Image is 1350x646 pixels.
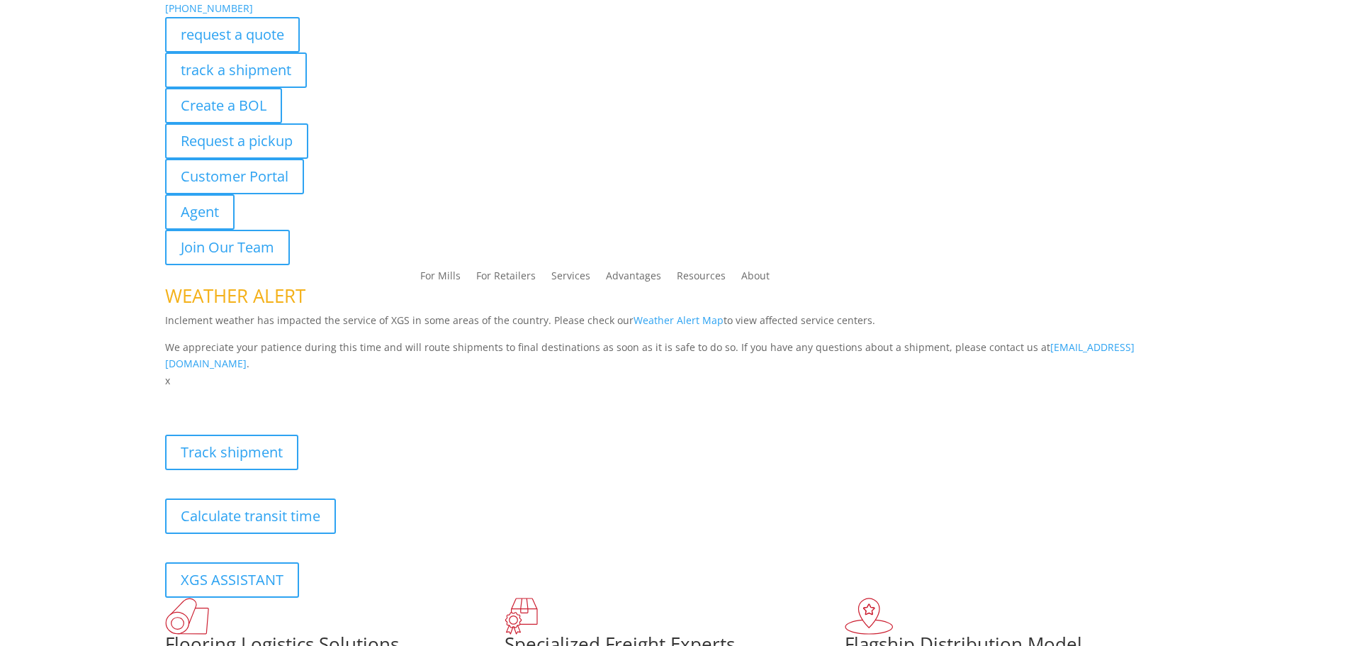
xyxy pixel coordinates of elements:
p: x [165,372,1186,389]
a: Services [551,271,590,286]
a: Resources [677,271,726,286]
a: Weather Alert Map [634,313,724,327]
a: Calculate transit time [165,499,336,534]
a: Advantages [606,271,661,286]
img: xgs-icon-focused-on-flooring-red [505,598,538,635]
a: XGS ASSISTANT [165,562,299,598]
a: For Retailers [476,271,536,286]
a: [PHONE_NUMBER] [165,1,253,15]
a: Join Our Team [165,230,290,265]
a: For Mills [420,271,461,286]
b: Visibility, transparency, and control for your entire supply chain. [165,391,481,405]
a: Request a pickup [165,123,308,159]
a: Create a BOL [165,88,282,123]
img: xgs-icon-total-supply-chain-intelligence-red [165,598,209,635]
a: Track shipment [165,435,298,470]
p: We appreciate your patience during this time and will route shipments to final destinations as so... [165,339,1186,373]
span: WEATHER ALERT [165,283,305,308]
a: Customer Portal [165,159,304,194]
a: About [741,271,770,286]
img: xgs-icon-flagship-distribution-model-red [845,598,894,635]
a: Agent [165,194,235,230]
a: track a shipment [165,52,307,88]
a: request a quote [165,17,300,52]
p: Inclement weather has impacted the service of XGS in some areas of the country. Please check our ... [165,312,1186,339]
